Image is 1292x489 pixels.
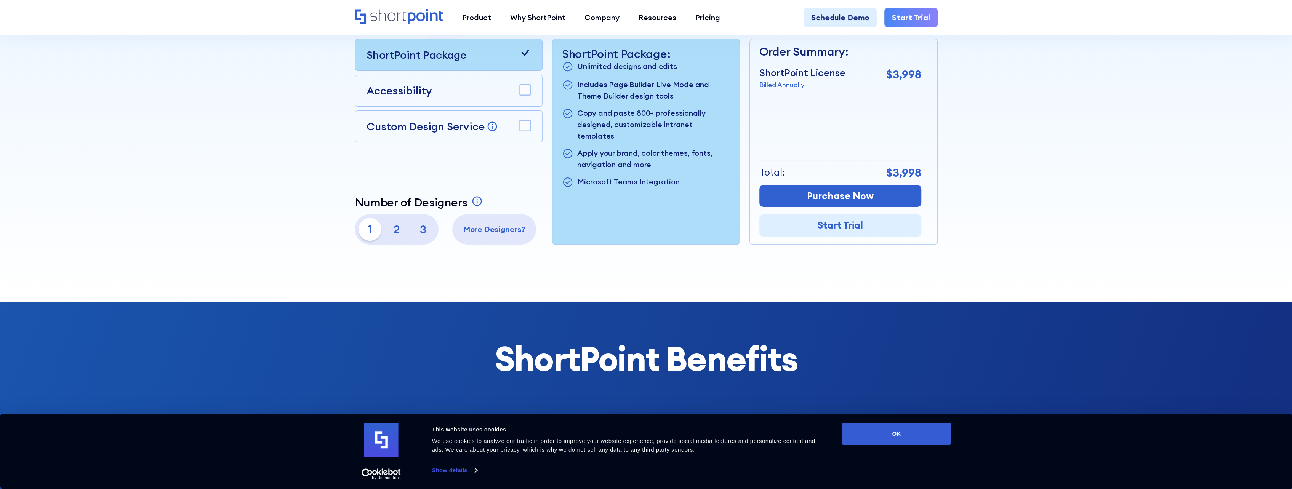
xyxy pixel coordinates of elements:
p: Billed Annually [759,80,845,90]
a: Show details [432,465,477,476]
span: We use cookies to analyze our traffic in order to improve your website experience, provide social... [432,438,815,453]
div: Company [584,12,620,23]
div: Product [462,12,491,23]
p: Copy and paste 800+ professionally designed, customizable intranet templates [577,107,730,142]
p: Accessibility [367,83,432,99]
a: Home [355,9,443,26]
a: Company [575,8,629,27]
p: ShortPoint License [759,66,845,80]
img: logo [364,423,399,457]
p: 1 [359,218,381,241]
p: Apply your brand, color themes, fonts, navigation and more [577,147,730,170]
h2: ShortPoint Benefits [355,340,938,377]
div: Pricing [695,12,720,23]
p: Unlimited designs and edits [577,61,677,73]
p: Order Summary: [759,43,921,60]
a: Resources [629,8,686,27]
a: Why ShortPoint [501,8,575,27]
a: Number of Designers [355,195,485,209]
p: Includes Page Builder Live Mode and Theme Builder design tools [577,79,730,102]
a: Purchase Now [759,185,921,207]
a: Usercentrics Cookiebot - opens in a new window [348,468,415,480]
p: 3 [412,218,435,241]
p: Custom Design Service [367,120,485,133]
button: OK [842,423,951,445]
p: Number of Designers [355,195,467,209]
p: ShortPoint Package [367,47,466,63]
div: This website uses cookies [432,425,825,434]
a: Start Trial [884,8,938,27]
p: 2 [385,218,408,241]
p: ShortPoint Package: [562,47,730,61]
p: Microsoft Teams Integration [577,176,680,189]
div: Resources [639,12,676,23]
div: Why ShortPoint [510,12,565,23]
iframe: Chat Widget [1155,401,1292,489]
p: $3,998 [886,66,921,83]
p: $3,998 [886,164,921,181]
a: Pricing [686,8,730,27]
a: Start Trial [759,214,921,237]
p: More Designers? [456,224,532,235]
a: Product [453,8,501,27]
p: Total: [759,165,785,180]
a: Schedule Demo [804,8,877,27]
